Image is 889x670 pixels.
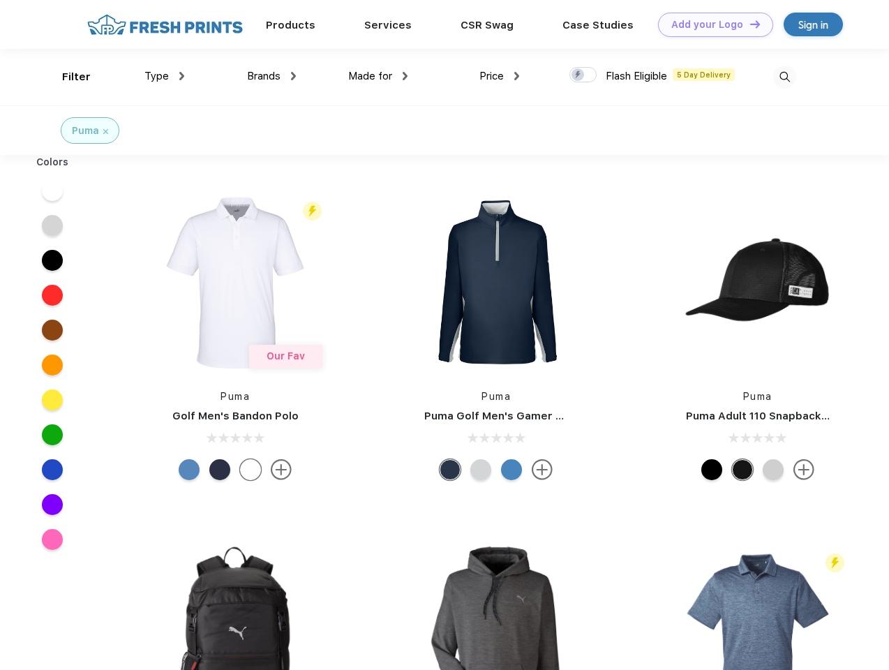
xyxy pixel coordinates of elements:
[784,13,843,36] a: Sign in
[798,17,828,33] div: Sign in
[221,391,250,402] a: Puma
[701,459,722,480] div: Pma Blk Pma Blk
[743,391,772,402] a: Puma
[481,391,511,402] a: Puma
[303,202,322,221] img: flash_active_toggle.svg
[461,19,514,31] a: CSR Swag
[62,69,91,85] div: Filter
[773,66,796,89] img: desktop_search.svg
[179,459,200,480] div: Lake Blue
[732,459,753,480] div: Pma Blk with Pma Blk
[501,459,522,480] div: Bright Cobalt
[209,459,230,480] div: Navy Blazer
[364,19,412,31] a: Services
[103,129,108,134] img: filter_cancel.svg
[532,459,553,480] img: more.svg
[825,553,844,572] img: flash_active_toggle.svg
[267,350,305,362] span: Our Fav
[750,20,760,28] img: DT
[665,190,851,375] img: func=resize&h=266
[671,19,743,31] div: Add your Logo
[291,72,296,80] img: dropdown.png
[403,190,589,375] img: func=resize&h=266
[348,70,392,82] span: Made for
[606,70,667,82] span: Flash Eligible
[514,72,519,80] img: dropdown.png
[424,410,645,422] a: Puma Golf Men's Gamer Golf Quarter-Zip
[72,124,99,138] div: Puma
[172,410,299,422] a: Golf Men's Bandon Polo
[266,19,315,31] a: Products
[83,13,247,37] img: fo%20logo%202.webp
[440,459,461,480] div: Navy Blazer
[179,72,184,80] img: dropdown.png
[144,70,169,82] span: Type
[142,190,328,375] img: func=resize&h=266
[470,459,491,480] div: High Rise
[271,459,292,480] img: more.svg
[763,459,784,480] div: Quarry Brt Whit
[403,72,408,80] img: dropdown.png
[793,459,814,480] img: more.svg
[240,459,261,480] div: Bright White
[673,68,735,81] span: 5 Day Delivery
[479,70,504,82] span: Price
[26,155,80,170] div: Colors
[247,70,281,82] span: Brands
